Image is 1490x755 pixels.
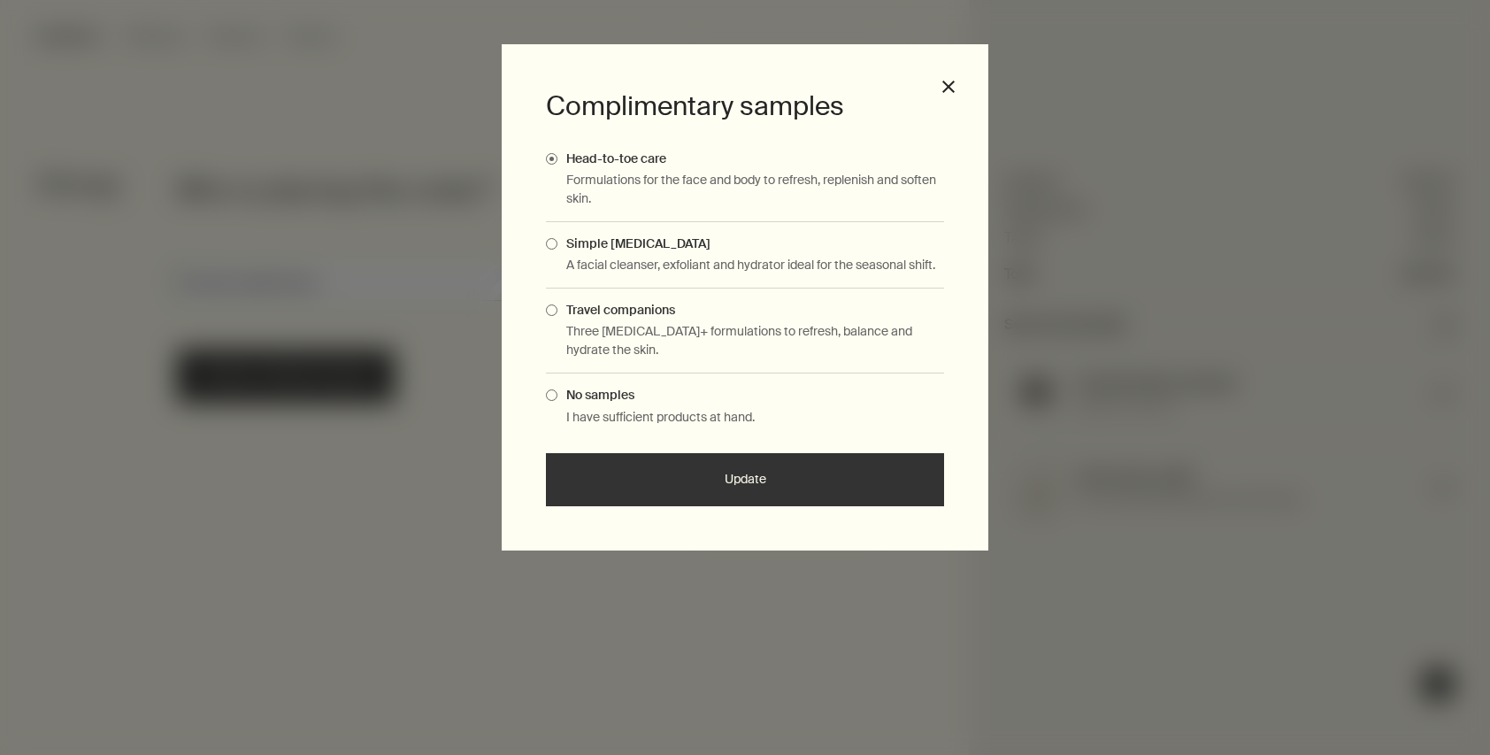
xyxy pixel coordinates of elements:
[557,302,675,318] span: Travel companions
[546,453,944,506] button: Update
[566,171,944,208] p: Formulations for the face and body to refresh, replenish and soften skin.
[546,89,944,124] h3: Complimentary samples
[557,235,710,251] span: Simple [MEDICAL_DATA]
[566,256,944,274] p: A facial cleanser, exfoliant and hydrator ideal for the seasonal shift.
[557,387,634,403] span: No samples
[566,322,944,359] p: Three [MEDICAL_DATA]+ formulations to refresh, balance and hydrate the skin.
[566,408,944,427] p: I have sufficient products at hand.
[557,150,666,166] span: Head-to-toe care
[941,79,956,95] button: close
